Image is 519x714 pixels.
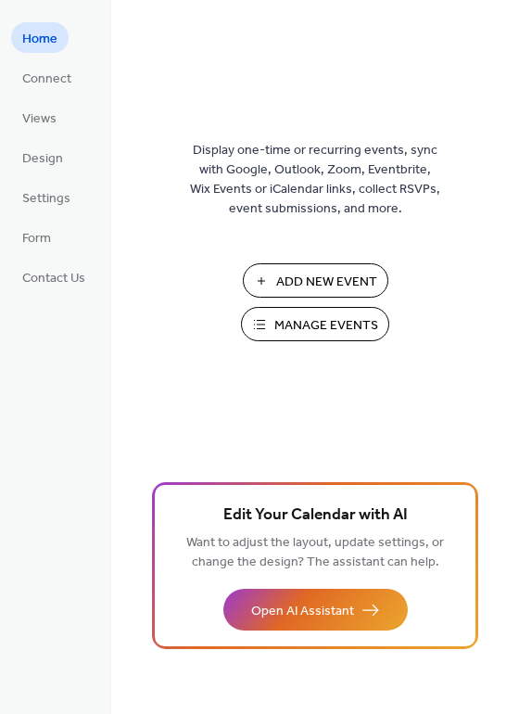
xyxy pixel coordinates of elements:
span: Add New Event [276,273,377,292]
span: Edit Your Calendar with AI [223,503,408,529]
span: Home [22,30,57,49]
span: Contact Us [22,269,85,288]
a: Design [11,142,74,172]
span: Want to adjust the layout, update settings, or change the design? The assistant can help. [186,530,444,575]
button: Add New Event [243,263,388,298]
span: Design [22,149,63,169]
span: Settings [22,189,70,209]
span: Open AI Assistant [251,602,354,621]
button: Open AI Assistant [223,589,408,631]
a: Settings [11,182,82,212]
a: Contact Us [11,261,96,292]
a: Form [11,222,62,252]
span: Display one-time or recurring events, sync with Google, Outlook, Zoom, Eventbrite, Wix Events or ... [190,141,440,219]
span: Connect [22,70,71,89]
a: Home [11,22,69,53]
span: Form [22,229,51,249]
button: Manage Events [241,307,389,341]
span: Manage Events [274,316,378,336]
span: Views [22,109,57,129]
a: Connect [11,62,82,93]
a: Views [11,102,68,133]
